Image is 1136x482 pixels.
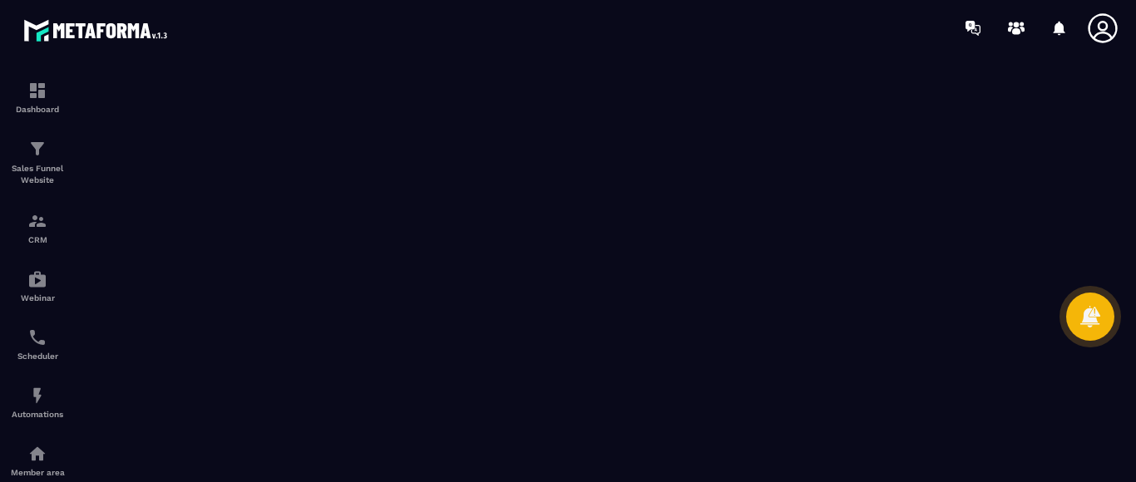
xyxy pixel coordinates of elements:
[4,68,71,126] a: formationformationDashboard
[27,269,47,289] img: automations
[4,235,71,244] p: CRM
[4,105,71,114] p: Dashboard
[4,410,71,419] p: Automations
[4,257,71,315] a: automationsautomationsWebinar
[4,468,71,477] p: Member area
[27,386,47,406] img: automations
[4,199,71,257] a: formationformationCRM
[4,293,71,302] p: Webinar
[4,126,71,199] a: formationformationSales Funnel Website
[23,15,173,46] img: logo
[27,81,47,101] img: formation
[27,211,47,231] img: formation
[4,373,71,431] a: automationsautomationsAutomations
[27,139,47,159] img: formation
[4,315,71,373] a: schedulerschedulerScheduler
[4,352,71,361] p: Scheduler
[27,444,47,464] img: automations
[27,327,47,347] img: scheduler
[4,163,71,186] p: Sales Funnel Website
